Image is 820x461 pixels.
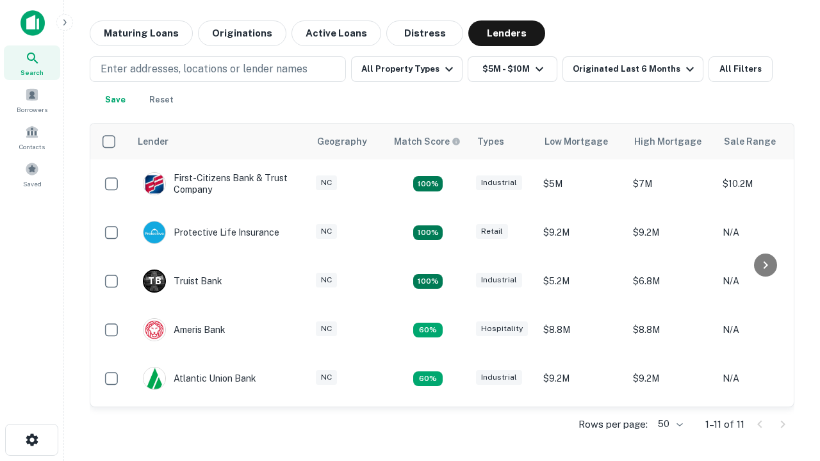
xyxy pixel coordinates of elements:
div: Sale Range [724,134,776,149]
button: Reset [141,87,182,113]
div: NC [316,370,337,385]
p: T B [148,275,161,288]
td: $9.2M [627,208,716,257]
div: Geography [317,134,367,149]
th: Lender [130,124,309,159]
td: $6.3M [627,403,716,451]
td: $9.2M [537,208,627,257]
div: NC [316,175,337,190]
button: Enter addresses, locations or lender names [90,56,346,82]
div: Low Mortgage [545,134,608,149]
span: Search [20,67,44,77]
button: Originated Last 6 Months [562,56,703,82]
div: Matching Properties: 2, hasApolloMatch: undefined [413,176,443,191]
p: Rows per page: [578,417,648,432]
td: $8.8M [537,305,627,354]
div: NC [316,273,337,287]
th: Geography [309,124,386,159]
h6: Match Score [394,134,458,149]
button: Lenders [468,20,545,46]
div: Capitalize uses an advanced AI algorithm to match your search with the best lender. The match sco... [394,134,461,149]
p: 1–11 of 11 [705,417,744,432]
img: picture [143,368,165,389]
button: Save your search to get updates of matches that match your search criteria. [95,87,136,113]
button: Originations [198,20,286,46]
td: $8.8M [627,305,716,354]
div: Industrial [476,273,522,287]
div: Protective Life Insurance [143,221,279,244]
div: Hospitality [476,321,528,336]
th: Capitalize uses an advanced AI algorithm to match your search with the best lender. The match sco... [386,124,470,159]
button: All Filters [709,56,773,82]
div: Retail [476,224,508,239]
div: Matching Properties: 3, hasApolloMatch: undefined [413,274,443,289]
span: Contacts [19,142,45,152]
button: Active Loans [291,20,381,46]
div: Atlantic Union Bank [143,367,256,390]
a: Saved [4,157,60,191]
button: $5M - $10M [468,56,557,82]
a: Borrowers [4,83,60,117]
div: NC [316,321,337,336]
div: Lender [138,134,168,149]
th: Low Mortgage [537,124,627,159]
td: $7M [627,159,716,208]
button: Maturing Loans [90,20,193,46]
button: All Property Types [351,56,463,82]
a: Contacts [4,120,60,154]
img: picture [143,173,165,195]
div: High Mortgage [634,134,701,149]
td: $5.2M [537,257,627,305]
img: picture [143,222,165,243]
th: High Mortgage [627,124,716,159]
p: Enter addresses, locations or lender names [101,61,307,77]
td: $6.8M [627,257,716,305]
img: picture [143,319,165,341]
div: First-citizens Bank & Trust Company [143,172,297,195]
div: Truist Bank [143,270,222,293]
div: Matching Properties: 1, hasApolloMatch: undefined [413,323,443,338]
div: NC [316,224,337,239]
span: Borrowers [17,104,47,115]
div: Matching Properties: 1, hasApolloMatch: undefined [413,371,443,387]
td: $9.2M [627,354,716,403]
td: $5M [537,159,627,208]
div: Industrial [476,175,522,190]
div: Types [477,134,504,149]
th: Types [470,124,537,159]
td: $9.2M [537,354,627,403]
span: Saved [23,179,42,189]
div: Matching Properties: 2, hasApolloMatch: undefined [413,225,443,241]
div: 50 [653,415,685,433]
div: Originated Last 6 Months [573,61,698,77]
div: Ameris Bank [143,318,225,341]
a: Search [4,45,60,80]
iframe: Chat Widget [756,318,820,379]
button: Distress [386,20,463,46]
div: Industrial [476,370,522,385]
img: capitalize-icon.png [20,10,45,36]
td: $6.3M [537,403,627,451]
